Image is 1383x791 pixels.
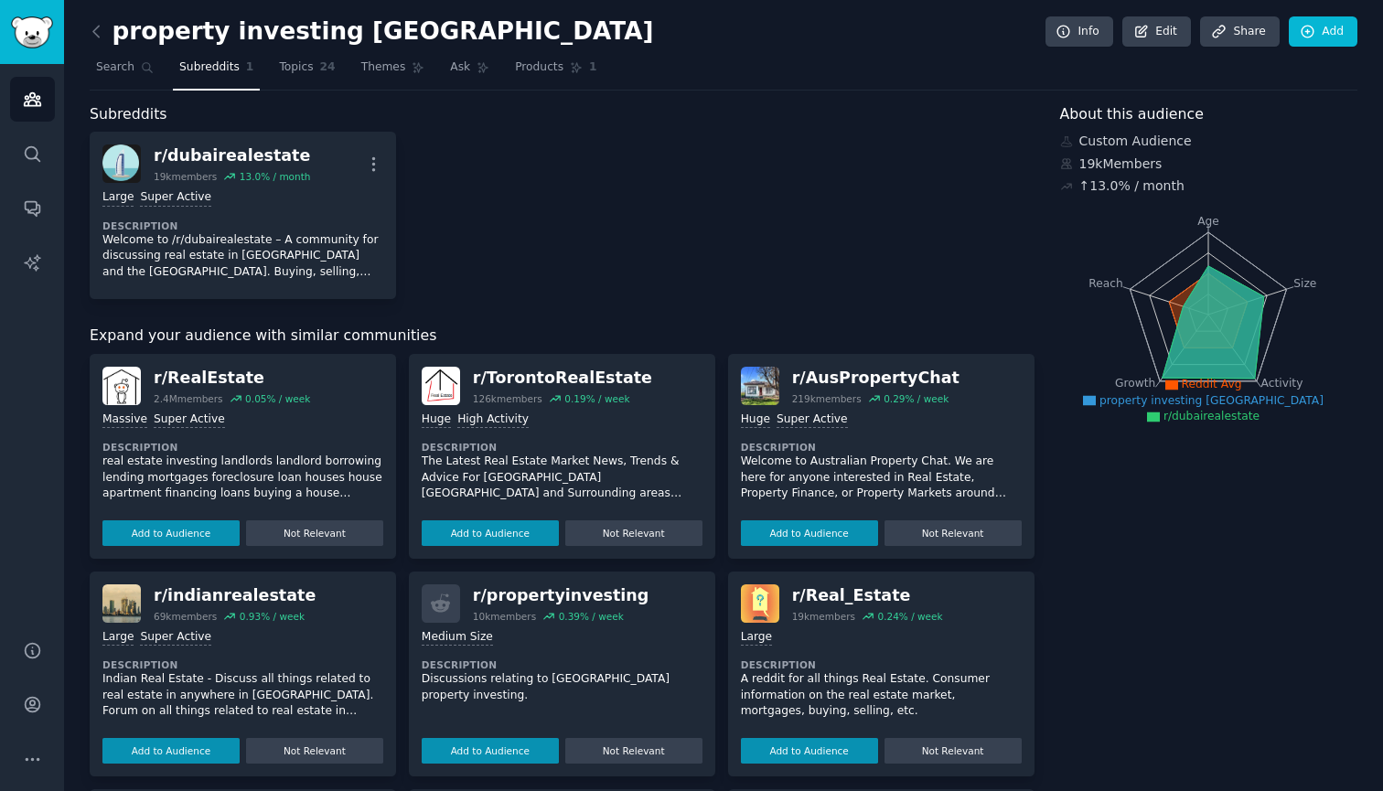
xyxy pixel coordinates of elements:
[741,520,878,546] button: Add to Audience
[515,59,563,76] span: Products
[559,610,624,623] div: 0.39 % / week
[1060,132,1358,151] div: Custom Audience
[154,584,316,607] div: r/ indianrealestate
[245,392,310,405] div: 0.05 % / week
[1197,215,1219,228] tspan: Age
[589,59,597,76] span: 1
[1045,16,1113,48] a: Info
[102,520,240,546] button: Add to Audience
[1060,155,1358,174] div: 19k Members
[246,59,254,76] span: 1
[473,610,536,623] div: 10k members
[1200,16,1279,48] a: Share
[509,53,603,91] a: Products1
[179,59,240,76] span: Subreddits
[777,412,848,429] div: Super Active
[741,454,1022,502] p: Welcome to Australian Property Chat. We are here for anyone interested in Real Estate, Property F...
[240,610,305,623] div: 0.93 % / week
[792,367,960,390] div: r/ AusPropertyChat
[741,738,878,764] button: Add to Audience
[102,629,134,647] div: Large
[1099,394,1324,407] span: property investing [GEOGRAPHIC_DATA]
[154,392,223,405] div: 2.4M members
[422,441,702,454] dt: Description
[422,520,559,546] button: Add to Audience
[473,584,649,607] div: r/ propertyinvesting
[11,16,53,48] img: GummySearch logo
[884,738,1022,764] button: Not Relevant
[240,170,311,183] div: 13.0 % / month
[792,610,855,623] div: 19k members
[154,412,225,429] div: Super Active
[173,53,260,91] a: Subreddits1
[154,144,310,167] div: r/ dubairealestate
[422,454,702,502] p: The Latest Real Estate Market News, Trends & Advice For [GEOGRAPHIC_DATA] [GEOGRAPHIC_DATA] and S...
[741,367,779,405] img: AusPropertyChat
[741,629,772,647] div: Large
[422,738,559,764] button: Add to Audience
[1060,103,1204,126] span: About this audience
[154,610,217,623] div: 69k members
[741,584,779,623] img: Real_Estate
[792,392,862,405] div: 219k members
[422,367,460,405] img: TorontoRealEstate
[246,520,383,546] button: Not Relevant
[1088,276,1123,289] tspan: Reach
[140,629,211,647] div: Super Active
[154,367,310,390] div: r/ RealEstate
[473,367,652,390] div: r/ TorontoRealEstate
[90,17,653,47] h2: property investing [GEOGRAPHIC_DATA]
[90,132,396,299] a: dubairealestater/dubairealestate19kmembers13.0% / monthLargeSuper ActiveDescriptionWelcome to /r/...
[361,59,406,76] span: Themes
[102,671,383,720] p: Indian Real Estate - Discuss all things related to real estate in anywhere in [GEOGRAPHIC_DATA]. ...
[564,392,629,405] div: 0.19 % / week
[877,610,942,623] div: 0.24 % / week
[565,738,702,764] button: Not Relevant
[565,520,702,546] button: Not Relevant
[102,189,134,207] div: Large
[90,325,436,347] span: Expand your audience with similar communities
[741,658,1022,671] dt: Description
[102,738,240,764] button: Add to Audience
[792,584,943,607] div: r/ Real_Estate
[1122,16,1191,48] a: Edit
[102,658,383,671] dt: Description
[102,441,383,454] dt: Description
[320,59,336,76] span: 24
[90,53,160,91] a: Search
[422,658,702,671] dt: Description
[96,59,134,76] span: Search
[450,59,470,76] span: Ask
[1079,176,1185,196] div: ↑ 13.0 % / month
[355,53,432,91] a: Themes
[279,59,313,76] span: Topics
[102,412,147,429] div: Massive
[140,189,211,207] div: Super Active
[473,392,542,405] div: 126k members
[444,53,496,91] a: Ask
[1293,276,1316,289] tspan: Size
[102,232,383,281] p: Welcome to /r/dubairealestate – A community for discussing real estate in [GEOGRAPHIC_DATA] and t...
[1182,378,1242,390] span: Reddit Avg
[422,629,493,647] div: Medium Size
[741,412,770,429] div: Huge
[102,454,383,502] p: real estate investing landlords landlord borrowing lending mortgages foreclosure loan houses hous...
[90,103,167,126] span: Subreddits
[884,520,1022,546] button: Not Relevant
[102,584,141,623] img: indianrealestate
[246,738,383,764] button: Not Relevant
[884,392,949,405] div: 0.29 % / week
[422,412,451,429] div: Huge
[422,671,702,703] p: Discussions relating to [GEOGRAPHIC_DATA] property investing.
[741,441,1022,454] dt: Description
[1289,16,1357,48] a: Add
[1163,410,1260,422] span: r/dubairealestate
[741,671,1022,720] p: A reddit for all things Real Estate. Consumer information on the real estate market, mortgages, b...
[102,219,383,232] dt: Description
[154,170,217,183] div: 19k members
[273,53,341,91] a: Topics24
[102,367,141,405] img: RealEstate
[457,412,529,429] div: High Activity
[102,144,141,183] img: dubairealestate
